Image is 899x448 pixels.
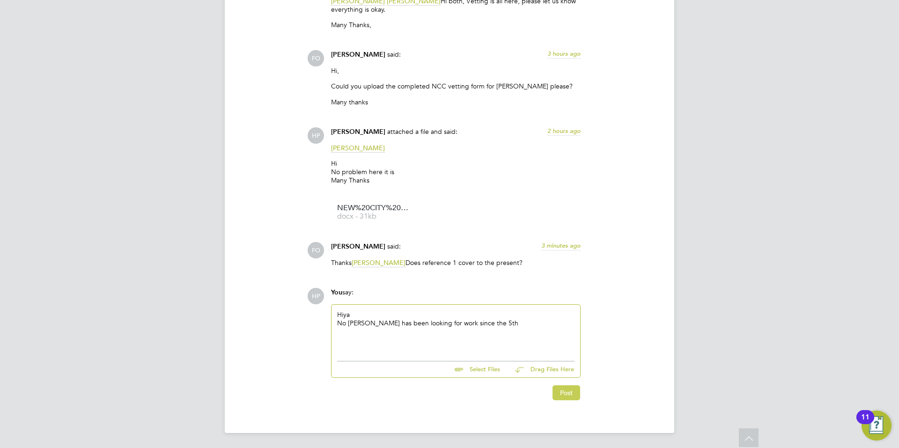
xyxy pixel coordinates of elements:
span: said: [387,242,401,250]
span: FO [308,242,324,258]
p: Thanks Does reference 1 cover to the present? [331,258,581,267]
a: NEW%20CITY%20COLLEGE%20FORM docx - 31kb [337,205,412,220]
span: [PERSON_NAME] [331,128,385,136]
div: 11 [861,417,870,429]
span: [PERSON_NAME] [331,51,385,59]
span: [PERSON_NAME] [331,144,385,153]
span: 3 minutes ago [541,242,581,250]
p: Could you upload the completed NCC vetting form for [PERSON_NAME] please? [331,82,581,90]
button: Drag Files Here [508,360,575,380]
button: Open Resource Center, 11 new notifications [862,411,892,441]
span: [PERSON_NAME] [331,242,385,250]
p: Hi No problem here it is Many Thanks [331,159,581,185]
span: NEW%20CITY%20COLLEGE%20FORM [337,205,412,212]
span: FO [308,50,324,66]
span: [PERSON_NAME] [352,258,405,267]
button: Post [553,385,580,400]
p: Hi, [331,66,581,75]
span: said: [387,50,401,59]
span: 3 hours ago [547,50,581,58]
span: 2 hours ago [547,127,581,135]
span: HP [308,127,324,144]
div: No [PERSON_NAME] has been looking for work since the 5th [337,319,575,327]
span: attached a file and said: [387,127,457,136]
div: say: [331,288,581,304]
span: HP [308,288,324,304]
p: Many thanks [331,98,581,106]
p: Many Thanks, [331,21,581,29]
span: docx - 31kb [337,213,412,220]
div: Hiya [337,310,575,351]
span: You [331,288,342,296]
